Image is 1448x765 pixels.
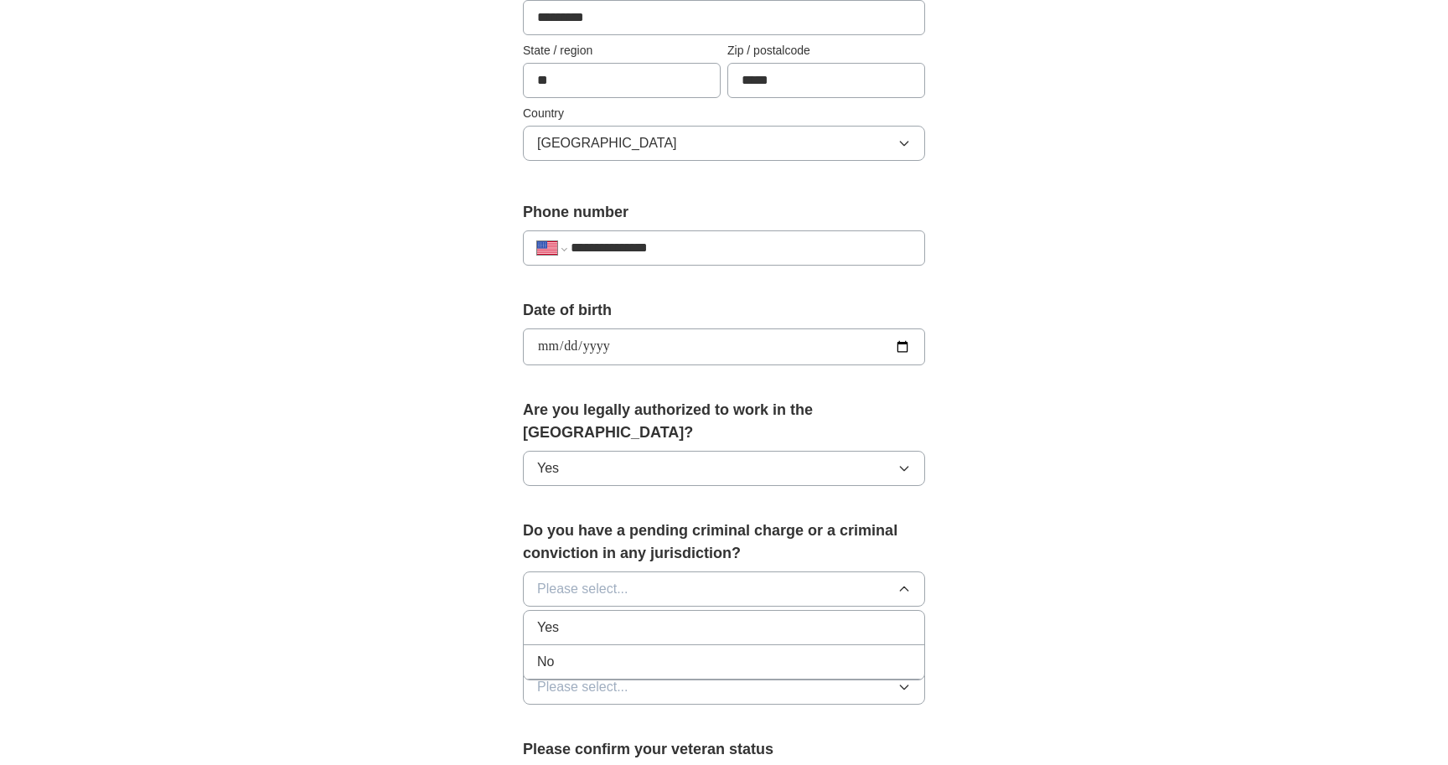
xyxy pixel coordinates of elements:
label: Are you legally authorized to work in the [GEOGRAPHIC_DATA]? [523,399,925,444]
button: [GEOGRAPHIC_DATA] [523,126,925,161]
span: Yes [537,458,559,478]
span: Please select... [537,579,628,599]
span: [GEOGRAPHIC_DATA] [537,133,677,153]
span: Yes [537,618,559,638]
span: Please select... [537,677,628,697]
label: Do you have a pending criminal charge or a criminal conviction in any jurisdiction? [523,519,925,565]
button: Yes [523,451,925,486]
label: Date of birth [523,299,925,322]
label: State / region [523,42,721,59]
button: Please select... [523,571,925,607]
button: Please select... [523,669,925,705]
label: Zip / postalcode [727,42,925,59]
label: Please confirm your veteran status [523,738,925,761]
label: Country [523,105,925,122]
label: Phone number [523,201,925,224]
span: No [537,652,554,672]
